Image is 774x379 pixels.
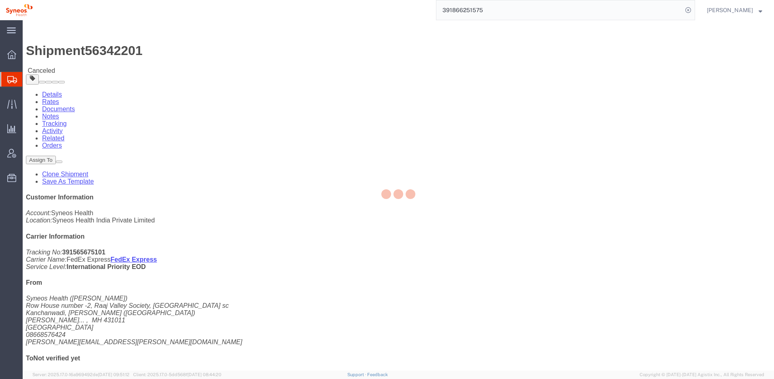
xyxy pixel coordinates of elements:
a: Support [347,372,368,377]
button: [PERSON_NAME] [706,5,763,15]
span: [DATE] 08:44:20 [187,372,221,377]
img: logo [6,4,33,16]
span: Client: 2025.17.0-5dd568f [133,372,221,377]
input: Search for shipment number, reference number [436,0,683,20]
span: Anshul Mathur [707,6,753,15]
a: Feedback [367,372,388,377]
span: Copyright © [DATE]-[DATE] Agistix Inc., All Rights Reserved [640,371,764,378]
span: [DATE] 09:51:12 [98,372,130,377]
span: Server: 2025.17.0-16a969492de [32,372,130,377]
